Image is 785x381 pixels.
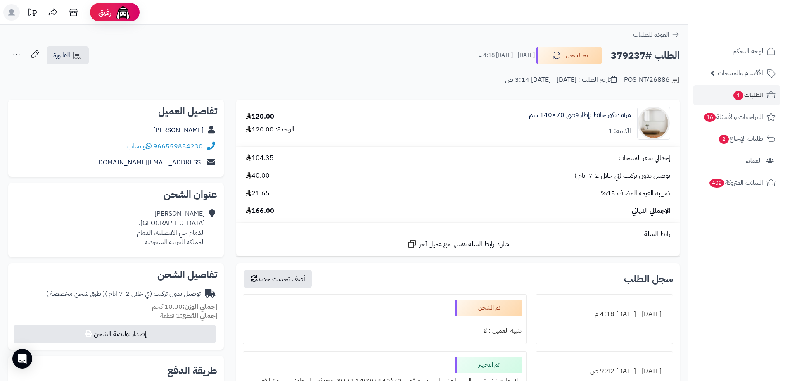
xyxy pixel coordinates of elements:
[633,30,680,40] a: العودة للطلبات
[248,323,522,339] div: تنبيه العميل : لا
[693,173,780,193] a: السلات المتروكة402
[46,289,201,299] div: توصيل بدون تركيب (في خلال 2-7 ايام )
[137,209,205,247] div: [PERSON_NAME] [GEOGRAPHIC_DATA]، الدمام حي الفيصليه، الدمام المملكة العربية السعودية
[12,349,32,369] div: Open Intercom Messenger
[608,126,631,136] div: الكمية: 1
[624,75,680,85] div: POS-NT/26886
[601,189,670,198] span: ضريبة القيمة المضافة 15%
[15,190,217,200] h2: عنوان الشحن
[693,151,780,171] a: العملاء
[407,239,509,249] a: شارك رابط السلة نفسها مع عميل آخر
[529,110,631,120] a: مرآة ديكور حائط بإطار فضي 70×140 سم
[419,240,509,249] span: شارك رابط السلة نفسها مع عميل آخر
[246,171,270,181] span: 40.00
[624,274,673,284] h3: سجل الطلب
[153,141,203,151] a: 966559854230
[160,311,217,321] small: 1 قطعة
[693,41,780,61] a: لوحة التحكم
[246,153,274,163] span: 104.35
[729,6,777,24] img: logo-2.png
[96,157,203,167] a: [EMAIL_ADDRESS][DOMAIN_NAME]
[733,90,744,100] span: 1
[167,366,217,376] h2: طريقة الدفع
[718,133,763,145] span: طلبات الإرجاع
[479,51,535,60] small: [DATE] - [DATE] 4:18 م
[693,85,780,105] a: الطلبات1
[15,270,217,280] h2: تفاصيل الشحن
[611,47,680,64] h2: الطلب #379237
[632,206,670,216] span: الإجمالي النهائي
[505,75,617,85] div: تاريخ الطلب : [DATE] - [DATE] 3:14 ص
[455,300,522,316] div: تم الشحن
[47,46,89,64] a: الفاتورة
[246,206,274,216] span: 166.00
[115,4,131,21] img: ai-face.png
[704,112,716,122] span: 16
[246,112,274,121] div: 120.00
[22,4,43,23] a: تحديثات المنصة
[180,311,217,321] strong: إجمالي القطع:
[152,302,217,312] small: 10.00 كجم
[693,129,780,149] a: طلبات الإرجاع2
[541,363,668,379] div: [DATE] - [DATE] 9:42 ص
[693,107,780,127] a: المراجعات والأسئلة16
[46,289,105,299] span: ( طرق شحن مخصصة )
[536,47,602,64] button: تم الشحن
[240,229,676,239] div: رابط السلة
[746,155,762,167] span: العملاء
[709,177,763,188] span: السلات المتروكة
[718,67,763,79] span: الأقسام والمنتجات
[633,30,669,40] span: العودة للطلبات
[246,125,294,134] div: الوحدة: 120.00
[733,45,763,57] span: لوحة التحكم
[733,89,763,101] span: الطلبات
[15,106,217,116] h2: تفاصيل العميل
[98,7,111,17] span: رفيق
[719,134,729,144] span: 2
[619,153,670,163] span: إجمالي سعر المنتجات
[541,306,668,322] div: [DATE] - [DATE] 4:18 م
[638,107,670,140] img: 1753776579-1-90x90.jpg
[127,141,152,151] a: واتساب
[53,50,70,60] span: الفاتورة
[153,125,204,135] a: [PERSON_NAME]
[455,357,522,373] div: تم التجهيز
[244,270,312,288] button: أضف تحديث جديد
[183,302,217,312] strong: إجمالي الوزن:
[703,111,763,123] span: المراجعات والأسئلة
[574,171,670,181] span: توصيل بدون تركيب (في خلال 2-7 ايام )
[246,189,270,198] span: 21.65
[709,178,725,188] span: 402
[14,325,216,343] button: إصدار بوليصة الشحن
